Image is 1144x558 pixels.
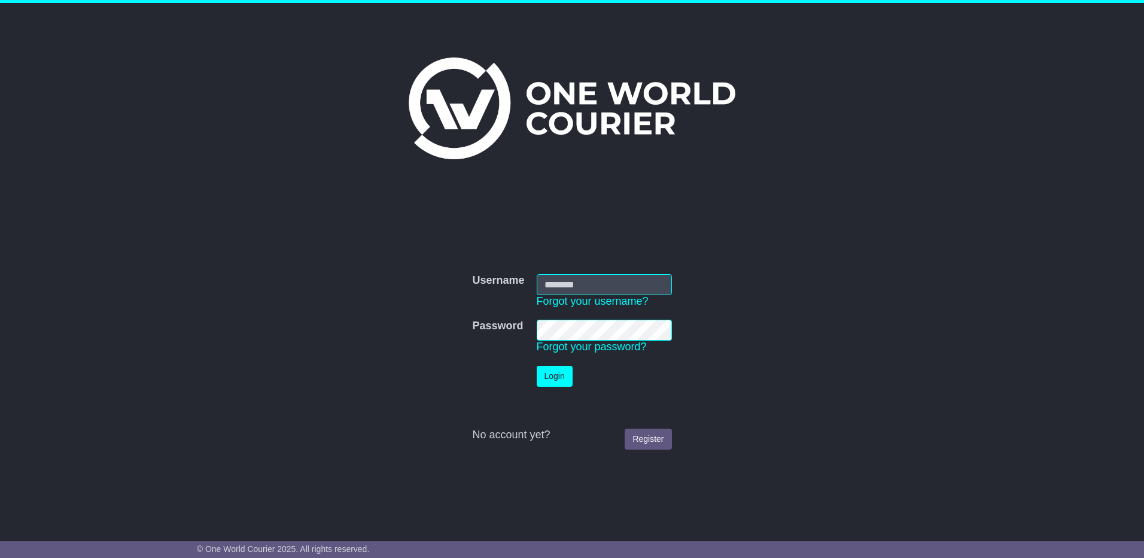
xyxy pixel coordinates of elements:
img: One World [409,57,735,159]
a: Forgot your password? [537,341,647,353]
label: Username [472,274,524,287]
span: © One World Courier 2025. All rights reserved. [197,544,370,554]
button: Login [537,366,573,387]
div: No account yet? [472,429,671,442]
a: Register [625,429,671,450]
a: Forgot your username? [537,295,649,307]
label: Password [472,320,523,333]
